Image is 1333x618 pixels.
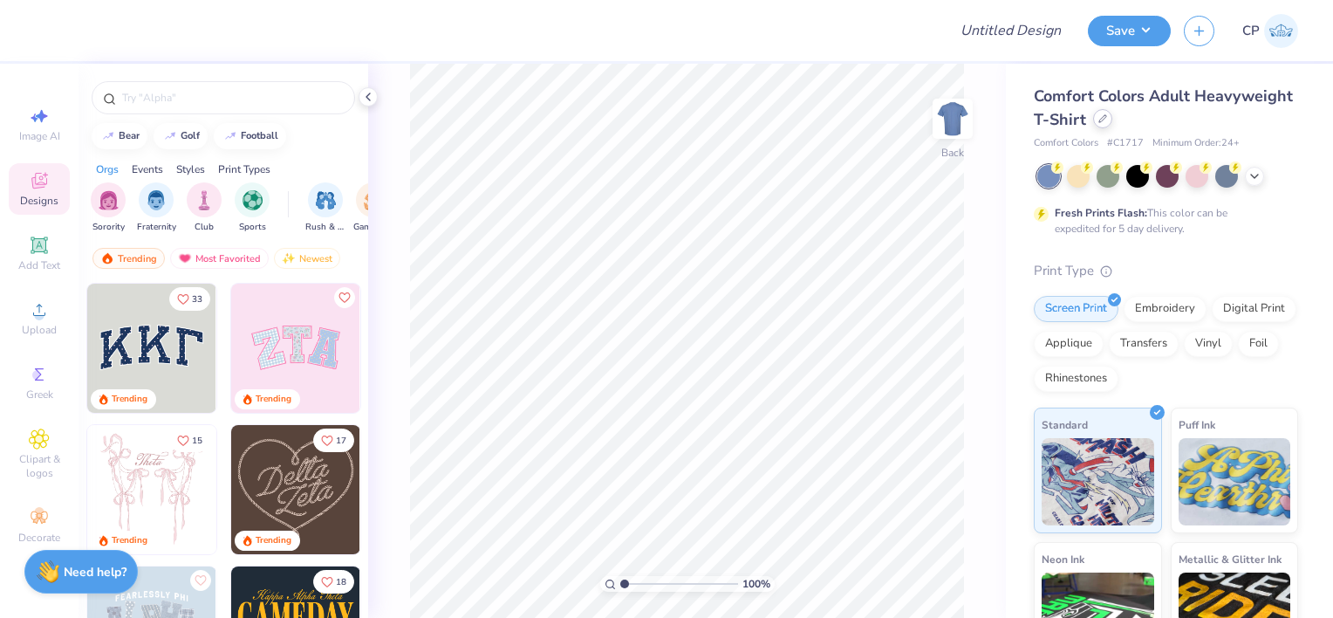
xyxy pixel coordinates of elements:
div: This color can be expedited for 5 day delivery. [1055,205,1269,237]
span: 33 [192,295,202,304]
button: Like [169,429,210,452]
img: Club Image [195,190,214,210]
div: Styles [176,161,205,177]
div: filter for Fraternity [137,182,176,234]
img: Rush & Bid Image [316,190,336,210]
span: Fraternity [137,221,176,234]
span: Metallic & Glitter Ink [1179,550,1282,568]
span: Sports [239,221,266,234]
strong: Need help? [64,564,126,580]
div: Most Favorited [170,248,269,269]
div: bear [119,131,140,141]
span: Upload [22,323,57,337]
img: Puff Ink [1179,438,1291,525]
img: ead2b24a-117b-4488-9b34-c08fd5176a7b [359,425,489,554]
div: Newest [274,248,340,269]
div: Orgs [96,161,119,177]
button: Like [169,287,210,311]
div: Events [132,161,163,177]
span: Add Text [18,258,60,272]
div: Trending [112,534,147,547]
img: 12710c6a-dcc0-49ce-8688-7fe8d5f96fe2 [231,425,360,554]
div: Print Type [1034,261,1298,281]
img: 3b9aba4f-e317-4aa7-a679-c95a879539bd [87,284,216,413]
input: Try "Alpha" [120,89,344,106]
div: Trending [256,534,291,547]
button: filter button [137,182,176,234]
img: trend_line.gif [223,131,237,141]
span: 15 [192,436,202,445]
div: Foil [1238,331,1279,357]
img: Fraternity Image [147,190,166,210]
span: 17 [336,436,346,445]
img: 5ee11766-d822-42f5-ad4e-763472bf8dcf [359,284,489,413]
div: Screen Print [1034,296,1118,322]
img: d12a98c7-f0f7-4345-bf3a-b9f1b718b86e [215,425,345,554]
div: Applique [1034,331,1104,357]
div: Trending [112,393,147,406]
button: filter button [305,182,345,234]
div: Back [941,145,964,161]
button: football [214,123,286,149]
img: edfb13fc-0e43-44eb-bea2-bf7fc0dd67f9 [215,284,345,413]
span: Decorate [18,531,60,545]
img: 83dda5b0-2158-48ca-832c-f6b4ef4c4536 [87,425,216,554]
div: Rhinestones [1034,366,1118,392]
span: # C1717 [1107,136,1144,151]
span: 18 [336,578,346,587]
img: most_fav.gif [178,252,192,264]
span: Minimum Order: 24 + [1152,136,1240,151]
div: football [241,131,278,141]
div: Transfers [1109,331,1179,357]
button: Like [190,570,211,591]
button: Like [313,570,354,594]
div: Vinyl [1184,331,1233,357]
div: Embroidery [1124,296,1207,322]
img: trending.gif [100,252,114,264]
input: Untitled Design [947,13,1075,48]
img: trend_line.gif [163,131,177,141]
img: Sports Image [243,190,263,210]
button: Like [313,429,354,452]
span: Clipart & logos [9,452,70,480]
img: Cammy Porter [1264,14,1298,48]
span: Sorority [92,221,125,234]
div: filter for Sports [235,182,270,234]
span: Standard [1042,415,1088,434]
span: Image AI [19,129,60,143]
span: Puff Ink [1179,415,1215,434]
div: filter for Rush & Bid [305,182,345,234]
button: Save [1088,16,1171,46]
div: Print Types [218,161,270,177]
div: Digital Print [1212,296,1296,322]
span: Game Day [353,221,393,234]
span: Greek [26,388,53,402]
img: 9980f5e8-e6a1-4b4a-8839-2b0e9349023c [231,284,360,413]
button: filter button [235,182,270,234]
span: Comfort Colors Adult Heavyweight T-Shirt [1034,86,1293,130]
strong: Fresh Prints Flash: [1055,206,1147,220]
button: filter button [353,182,393,234]
button: filter button [187,182,222,234]
button: filter button [91,182,126,234]
div: Trending [92,248,165,269]
a: CP [1242,14,1298,48]
span: Designs [20,194,58,208]
div: filter for Sorority [91,182,126,234]
img: trend_line.gif [101,131,115,141]
div: golf [181,131,200,141]
img: Back [935,101,970,136]
img: Newest.gif [282,252,296,264]
div: filter for Game Day [353,182,393,234]
span: Comfort Colors [1034,136,1098,151]
img: Game Day Image [364,190,384,210]
button: golf [154,123,208,149]
img: Standard [1042,438,1154,525]
button: Like [334,287,355,308]
span: 100 % [742,576,770,592]
span: Neon Ink [1042,550,1084,568]
img: Sorority Image [99,190,119,210]
button: bear [92,123,147,149]
span: Club [195,221,214,234]
div: filter for Club [187,182,222,234]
